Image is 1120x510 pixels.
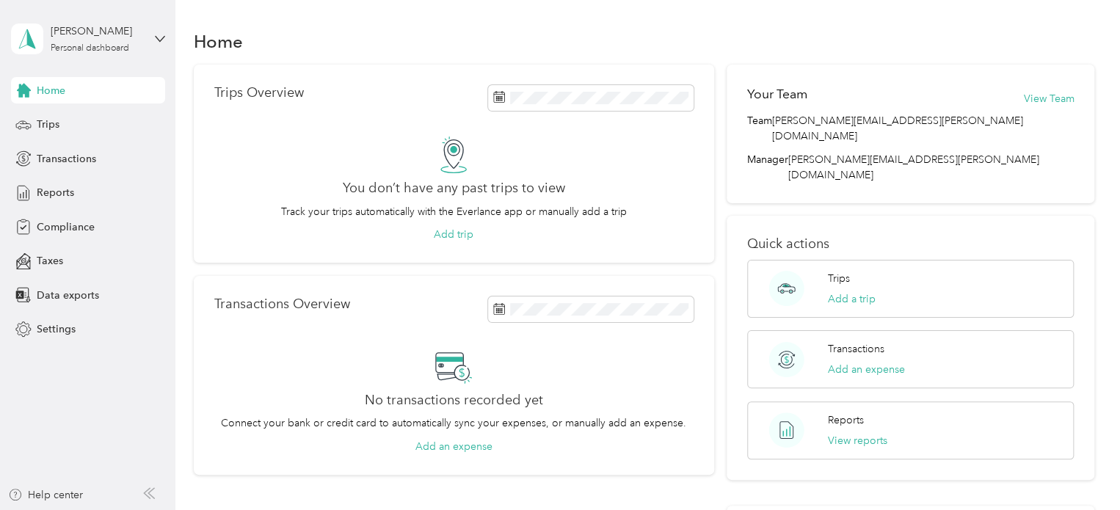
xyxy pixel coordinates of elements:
[747,236,1074,252] p: Quick actions
[747,152,788,183] span: Manager
[828,433,887,448] button: View reports
[747,85,807,103] h2: Your Team
[51,23,142,39] div: [PERSON_NAME]
[788,153,1039,181] span: [PERSON_NAME][EMAIL_ADDRESS][PERSON_NAME][DOMAIN_NAME]
[214,85,304,101] p: Trips Overview
[828,341,884,357] p: Transactions
[37,185,74,200] span: Reports
[343,181,565,196] h2: You don’t have any past trips to view
[1038,428,1120,510] iframe: Everlance-gr Chat Button Frame
[434,227,473,242] button: Add trip
[828,291,876,307] button: Add a trip
[1023,91,1074,106] button: View Team
[37,288,99,303] span: Data exports
[37,321,76,337] span: Settings
[281,204,627,219] p: Track your trips automatically with the Everlance app or manually add a trip
[214,296,350,312] p: Transactions Overview
[37,117,59,132] span: Trips
[37,219,95,235] span: Compliance
[194,34,243,49] h1: Home
[221,415,686,431] p: Connect your bank or credit card to automatically sync your expenses, or manually add an expense.
[828,362,905,377] button: Add an expense
[37,253,63,269] span: Taxes
[365,393,543,408] h2: No transactions recorded yet
[772,113,1074,144] span: [PERSON_NAME][EMAIL_ADDRESS][PERSON_NAME][DOMAIN_NAME]
[37,151,96,167] span: Transactions
[51,44,129,53] div: Personal dashboard
[37,83,65,98] span: Home
[828,412,864,428] p: Reports
[8,487,83,503] button: Help center
[415,439,492,454] button: Add an expense
[828,271,850,286] p: Trips
[747,113,772,144] span: Team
